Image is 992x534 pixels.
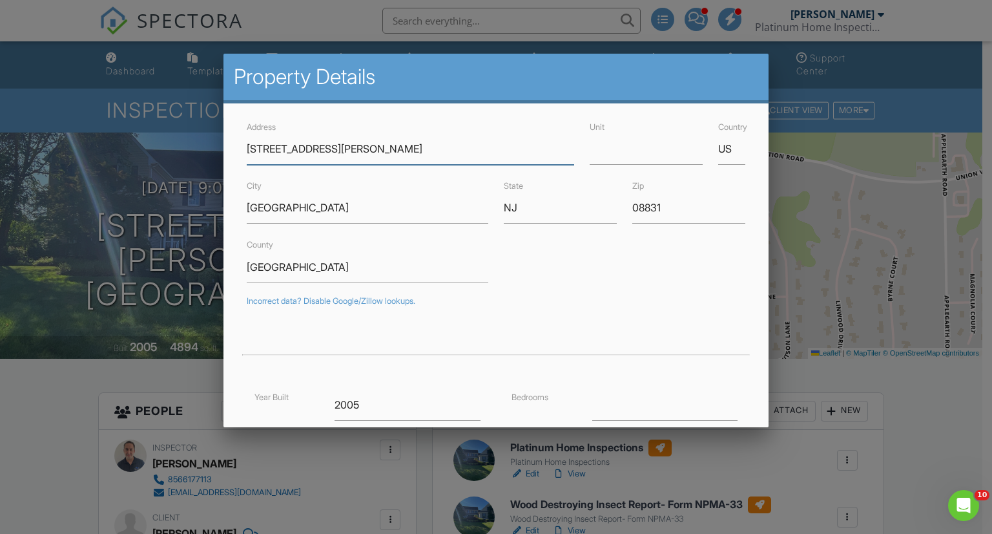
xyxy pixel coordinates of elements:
[247,240,273,250] label: County
[512,392,548,402] label: Bedrooms
[247,181,262,191] label: City
[718,122,747,132] label: Country
[590,122,604,132] label: Unit
[504,181,523,191] label: State
[632,181,644,191] label: Zip
[247,122,276,132] label: Address
[975,490,989,500] span: 10
[247,296,746,306] div: Incorrect data? Disable Google/Zillow lookups.
[254,392,289,402] label: Year Built
[234,64,759,90] h2: Property Details
[948,490,979,521] iframe: Intercom live chat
